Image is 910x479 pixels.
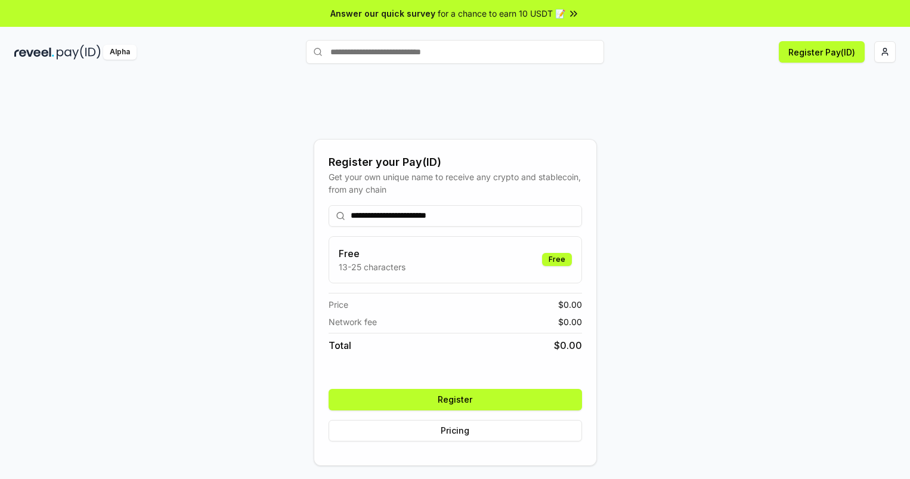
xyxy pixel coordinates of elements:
[103,45,137,60] div: Alpha
[339,261,406,273] p: 13-25 characters
[329,420,582,441] button: Pricing
[329,316,377,328] span: Network fee
[330,7,435,20] span: Answer our quick survey
[329,154,582,171] div: Register your Pay(ID)
[339,246,406,261] h3: Free
[329,389,582,410] button: Register
[779,41,865,63] button: Register Pay(ID)
[57,45,101,60] img: pay_id
[558,298,582,311] span: $ 0.00
[329,171,582,196] div: Get your own unique name to receive any crypto and stablecoin, from any chain
[438,7,565,20] span: for a chance to earn 10 USDT 📝
[554,338,582,353] span: $ 0.00
[329,298,348,311] span: Price
[542,253,572,266] div: Free
[558,316,582,328] span: $ 0.00
[329,338,351,353] span: Total
[14,45,54,60] img: reveel_dark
